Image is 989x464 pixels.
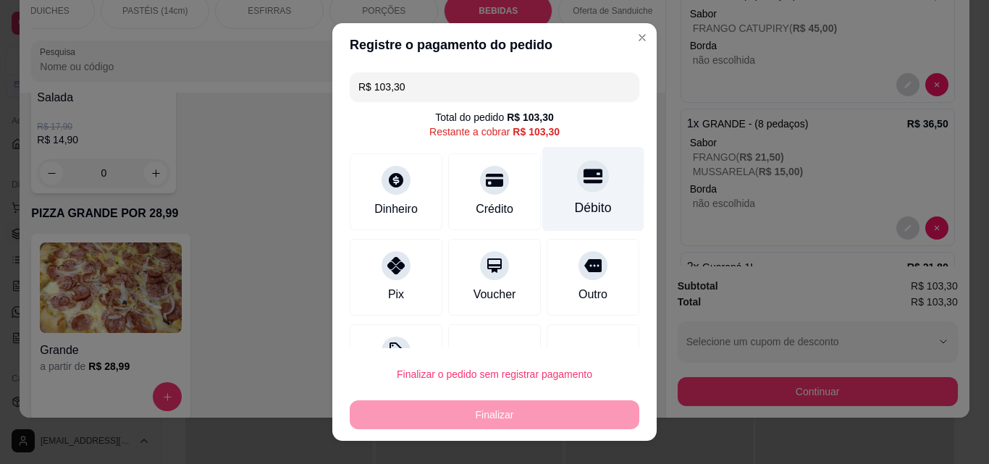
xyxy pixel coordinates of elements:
div: Outro [578,286,607,303]
div: Pix [388,286,404,303]
div: Restante a cobrar [429,125,560,139]
div: R$ 103,30 [513,125,560,139]
input: Ex.: hambúrguer de cordeiro [358,72,631,101]
div: Crédito [476,201,513,218]
header: Registre o pagamento do pedido [332,23,657,67]
div: Total do pedido [435,110,554,125]
div: Débito [575,198,612,217]
div: Dinheiro [374,201,418,218]
div: Voucher [474,286,516,303]
button: Finalizar o pedido sem registrar pagamento [350,360,639,389]
div: R$ 103,30 [507,110,554,125]
button: Close [631,26,654,49]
